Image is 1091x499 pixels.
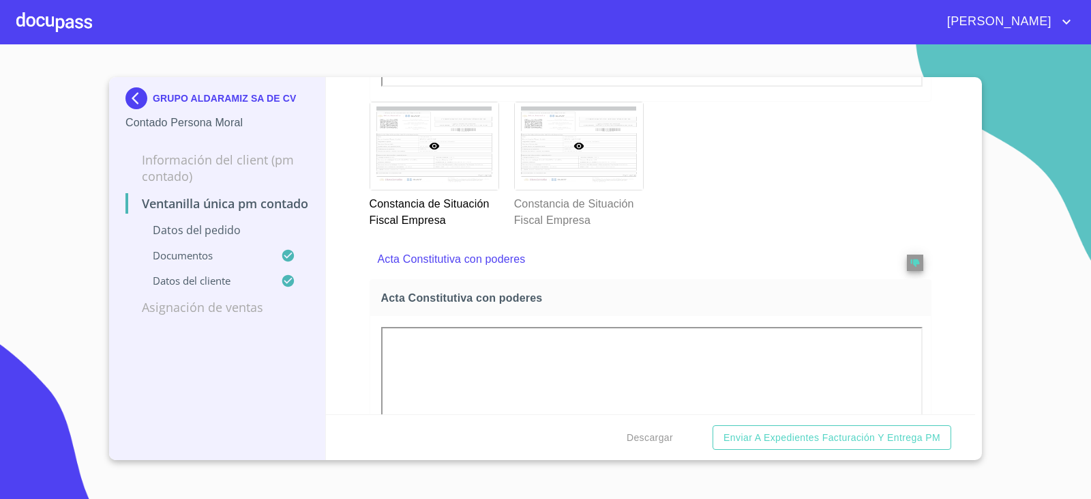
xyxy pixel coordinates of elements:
p: Constancia de Situación Fiscal Empresa [514,190,642,229]
p: Información del Client (PM contado) [125,152,309,184]
button: Enviar a Expedientes Facturación y Entrega PM [713,425,951,451]
span: Descargar [627,429,673,446]
span: [PERSON_NAME] [937,11,1058,33]
p: Asignación de Ventas [125,299,309,315]
button: account of current user [937,11,1075,33]
button: reject [907,255,923,271]
p: GRUPO ALDARAMIZ SA DE CV [153,93,297,104]
img: Docupass spot blue [125,87,153,109]
p: Constancia de Situación Fiscal Empresa [370,190,498,229]
p: Ventanilla única PM contado [125,195,309,212]
button: Descargar [621,425,678,451]
p: Contado Persona Moral [125,115,309,131]
p: Datos del pedido [125,223,309,238]
div: GRUPO ALDARAMIZ SA DE CV [125,87,309,115]
span: Enviar a Expedientes Facturación y Entrega PM [723,429,940,446]
p: Datos del cliente [125,274,281,287]
span: Acta Constitutiva con poderes [381,291,926,305]
p: Documentos [125,248,281,262]
p: Acta Constitutiva con poderes [378,251,869,268]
